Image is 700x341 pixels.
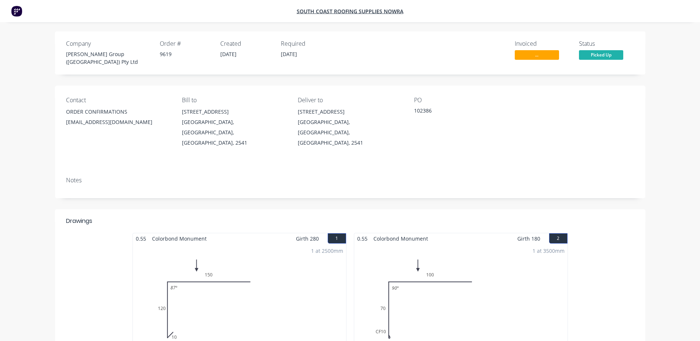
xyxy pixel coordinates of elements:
[182,117,286,148] div: [GEOGRAPHIC_DATA], [GEOGRAPHIC_DATA], [GEOGRAPHIC_DATA], 2541
[549,233,568,244] button: 2
[414,97,518,104] div: PO
[149,233,210,244] span: Colorbond Monument
[220,40,272,47] div: Created
[579,40,634,47] div: Status
[133,233,149,244] span: 0.55
[66,97,170,104] div: Contact
[517,233,540,244] span: Girth 180
[354,233,370,244] span: 0.55
[66,107,170,117] div: ORDER CONFIRMATIONS
[298,117,402,148] div: [GEOGRAPHIC_DATA], [GEOGRAPHIC_DATA], [GEOGRAPHIC_DATA], 2541
[414,107,506,117] div: 102386
[515,40,570,47] div: Invoiced
[160,40,211,47] div: Order #
[220,51,237,58] span: [DATE]
[66,217,92,225] div: Drawings
[281,51,297,58] span: [DATE]
[532,247,565,255] div: 1 at 3500mm
[160,50,211,58] div: 9619
[370,233,431,244] span: Colorbond Monument
[66,117,170,127] div: [EMAIL_ADDRESS][DOMAIN_NAME]
[66,107,170,130] div: ORDER CONFIRMATIONS[EMAIL_ADDRESS][DOMAIN_NAME]
[281,40,332,47] div: Required
[66,40,151,47] div: Company
[579,50,623,59] span: Picked Up
[182,107,286,148] div: [STREET_ADDRESS][GEOGRAPHIC_DATA], [GEOGRAPHIC_DATA], [GEOGRAPHIC_DATA], 2541
[328,233,346,244] button: 1
[66,177,634,184] div: Notes
[298,97,402,104] div: Deliver to
[182,97,286,104] div: Bill to
[296,233,319,244] span: Girth 280
[515,50,559,59] span: ...
[182,107,286,117] div: [STREET_ADDRESS]
[66,50,151,66] div: [PERSON_NAME] Group ([GEOGRAPHIC_DATA]) Pty Ltd
[297,8,403,15] a: South Coast Roofing Supplies Nowra
[311,247,343,255] div: 1 at 2500mm
[11,6,22,17] img: Factory
[298,107,402,117] div: [STREET_ADDRESS]
[298,107,402,148] div: [STREET_ADDRESS][GEOGRAPHIC_DATA], [GEOGRAPHIC_DATA], [GEOGRAPHIC_DATA], 2541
